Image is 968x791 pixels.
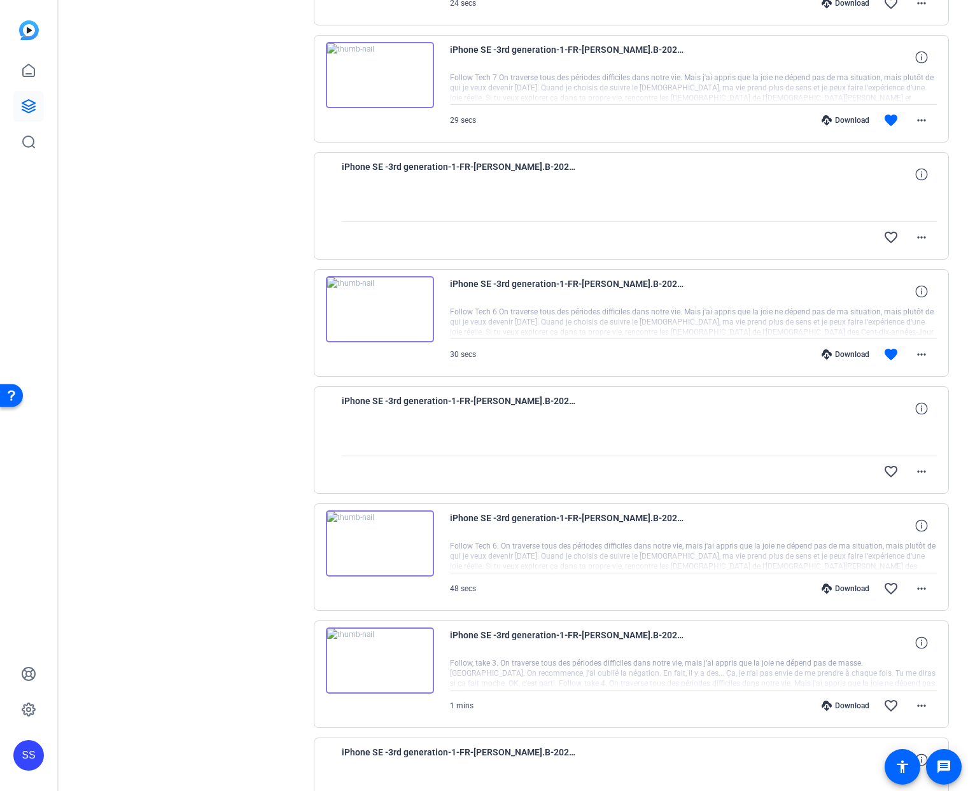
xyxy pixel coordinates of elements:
span: iPhone SE -3rd generation-1-FR-[PERSON_NAME].B-2025-09-06-11-57-57-204-0 [450,627,685,658]
span: iPhone SE -3rd generation-1-FR-[PERSON_NAME].B-2025-09-06-12-00-16-109-0 [342,393,577,424]
span: iPhone SE -3rd generation-1-FR-[PERSON_NAME].B-2025-09-06-12-03-47-873-0 [342,159,577,190]
img: thumb-nail [326,627,434,694]
div: Download [815,584,876,594]
span: iPhone SE -3rd generation-1-FR-[PERSON_NAME].B-2025-09-06-12-01-56-375-0 [450,276,685,307]
mat-icon: favorite [883,113,899,128]
mat-icon: more_horiz [914,698,929,713]
mat-icon: favorite_border [883,230,899,245]
mat-icon: more_horiz [914,113,929,128]
span: 48 secs [450,584,476,593]
mat-icon: more_horiz [914,230,929,245]
span: 29 secs [450,116,476,125]
div: Download [815,349,876,360]
img: blue-gradient.svg [19,20,39,40]
div: Download [815,115,876,125]
mat-icon: more_horiz [914,464,929,479]
span: 30 secs [450,350,476,359]
mat-icon: favorite_border [883,464,899,479]
span: iPhone SE -3rd generation-1-FR-[PERSON_NAME].B-2025-09-06-12-07-59-236-0 [450,42,685,73]
mat-icon: more_horiz [914,347,929,362]
img: thumb-nail [326,42,434,108]
span: iPhone SE -3rd generation-1-FR-[PERSON_NAME].B-2025-09-06-11-54-17-852-0 [342,745,577,775]
img: thumb-nail [326,276,434,342]
mat-icon: accessibility [895,759,910,774]
mat-icon: favorite_border [883,698,899,713]
mat-icon: favorite_border [883,581,899,596]
span: 1 mins [450,701,473,710]
mat-icon: message [936,759,951,774]
div: SS [13,740,44,771]
mat-icon: favorite [883,347,899,362]
mat-icon: more_horiz [914,581,929,596]
img: thumb-nail [326,510,434,577]
div: Download [815,701,876,711]
span: iPhone SE -3rd generation-1-FR-[PERSON_NAME].B-2025-09-06-11-59-20-706-0 [450,510,685,541]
